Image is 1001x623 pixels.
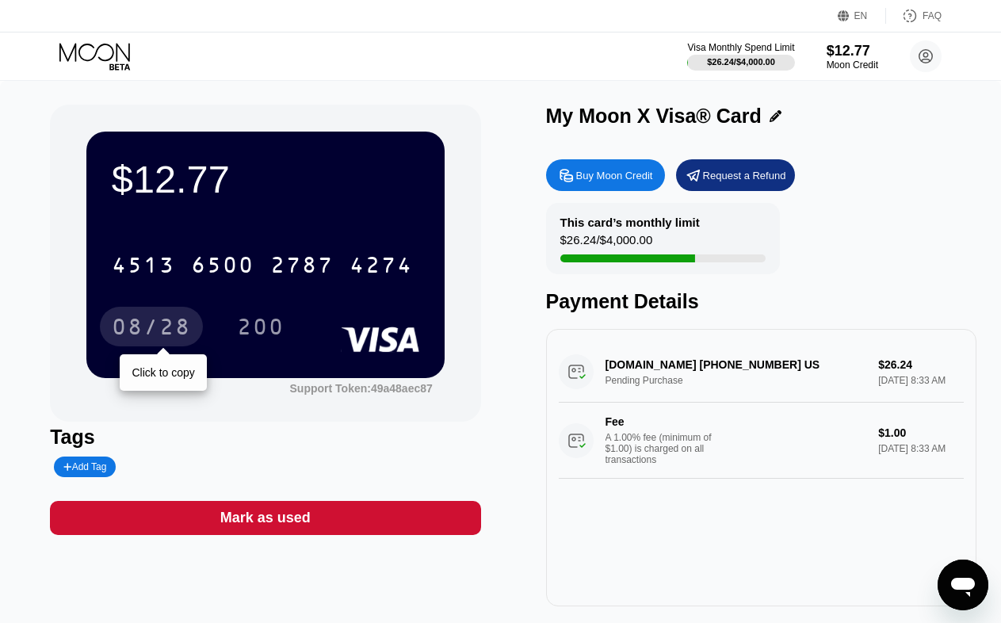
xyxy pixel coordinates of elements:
div: 08/28 [100,307,203,346]
div: Tags [50,426,480,449]
div: My Moon X Visa® Card [546,105,762,128]
div: Add Tag [54,457,116,477]
div: FAQ [923,10,942,21]
div: Payment Details [546,290,976,313]
div: Request a Refund [703,169,786,182]
div: EN [854,10,868,21]
iframe: 启动消息传送窗口的按钮 [938,560,988,610]
div: Request a Refund [676,159,795,191]
div: Buy Moon Credit [546,159,665,191]
div: Mark as used [50,501,480,535]
div: Support Token:49a48aec87 [290,382,433,395]
div: EN [838,8,886,24]
div: 2787 [270,254,334,280]
div: $12.77 [827,43,878,59]
div: Add Tag [63,461,106,472]
div: $12.77 [112,157,419,201]
div: 200 [237,316,285,342]
div: 6500 [191,254,254,280]
div: Buy Moon Credit [576,169,653,182]
div: 4513 [112,254,175,280]
div: Fee [606,415,716,428]
div: Click to copy [132,366,194,379]
div: 4513650027874274 [102,245,422,285]
div: $26.24 / $4,000.00 [707,57,775,67]
div: FeeA 1.00% fee (minimum of $1.00) is charged on all transactions$1.00[DATE] 8:33 AM [559,403,964,479]
div: This card’s monthly limit [560,216,700,229]
div: $26.24 / $4,000.00 [560,233,653,254]
div: 08/28 [112,316,191,342]
div: Mark as used [220,509,311,527]
div: Support Token: 49a48aec87 [290,382,433,395]
div: Visa Monthly Spend Limit [687,42,794,53]
div: A 1.00% fee (minimum of $1.00) is charged on all transactions [606,432,724,465]
div: $12.77Moon Credit [827,43,878,71]
div: [DATE] 8:33 AM [878,443,964,454]
div: $1.00 [878,426,964,439]
div: 200 [225,307,296,346]
div: Visa Monthly Spend Limit$26.24/$4,000.00 [687,42,794,71]
div: Moon Credit [827,59,878,71]
div: 4274 [350,254,413,280]
div: FAQ [886,8,942,24]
